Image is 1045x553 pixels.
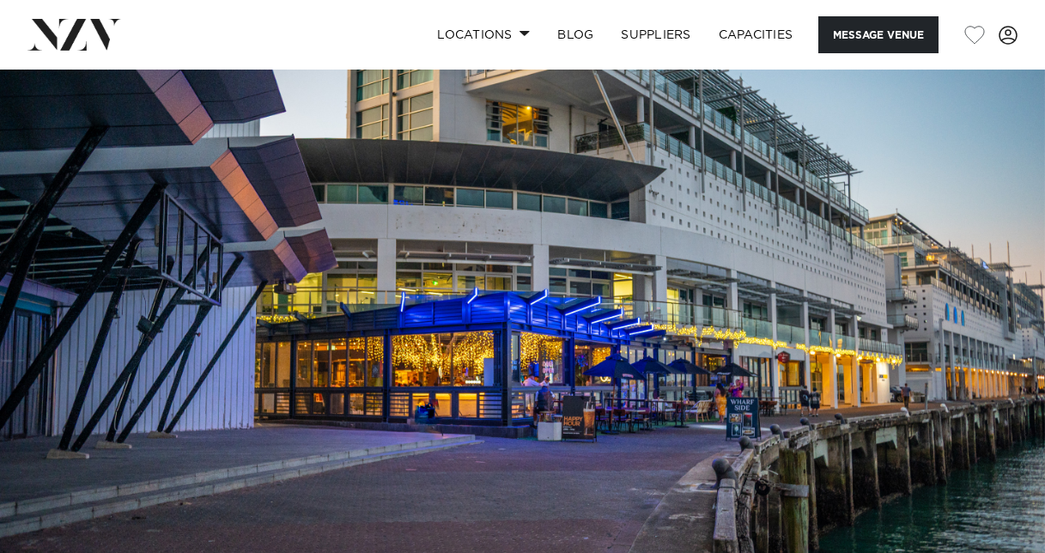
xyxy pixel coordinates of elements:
a: SUPPLIERS [607,16,704,53]
button: Message Venue [818,16,939,53]
img: nzv-logo.png [27,19,121,50]
a: Locations [423,16,544,53]
a: Capacities [705,16,807,53]
a: BLOG [544,16,607,53]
